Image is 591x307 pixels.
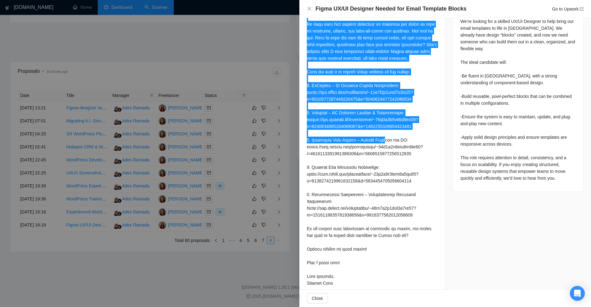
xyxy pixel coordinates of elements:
[580,7,584,11] span: export
[552,7,584,11] a: Go to Upworkexport
[316,5,467,13] h4: Figma UX/UI Designer Needed for Email Template Blocks
[307,293,328,303] button: Close
[570,286,585,301] div: Open Intercom Messenger
[312,295,323,302] span: Close
[460,18,576,182] div: We’re looking for a skilled UX/UI Designer to help bring our email templates to life in [GEOGRAPH...
[307,6,312,11] button: Close
[307,6,312,11] span: close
